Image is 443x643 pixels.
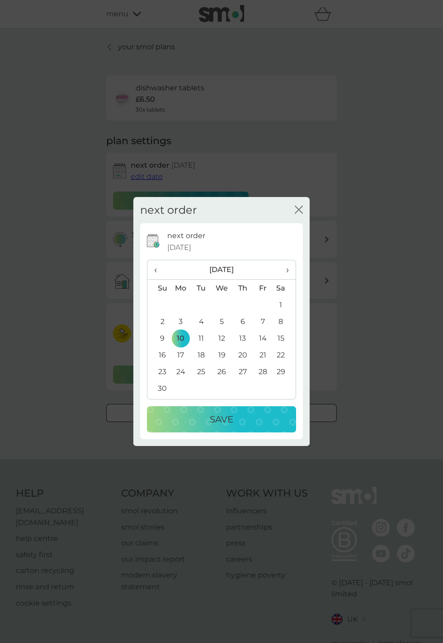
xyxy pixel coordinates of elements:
td: 11 [191,330,212,347]
td: 29 [273,363,296,380]
td: 1 [273,296,296,313]
td: 7 [253,313,273,330]
th: Tu [191,280,212,297]
td: 24 [170,363,191,380]
td: 16 [147,347,170,363]
td: 17 [170,347,191,363]
td: 22 [273,347,296,363]
td: 30 [147,380,170,397]
p: next order [167,230,205,242]
th: Fr [253,280,273,297]
button: Save [147,406,296,432]
p: Save [210,412,233,427]
td: 25 [191,363,212,380]
button: close [295,206,303,215]
td: 21 [253,347,273,363]
th: We [212,280,232,297]
td: 9 [147,330,170,347]
td: 10 [170,330,191,347]
td: 14 [253,330,273,347]
td: 15 [273,330,296,347]
td: 27 [232,363,253,380]
td: 20 [232,347,253,363]
td: 12 [212,330,232,347]
td: 3 [170,313,191,330]
td: 18 [191,347,212,363]
span: › [280,260,289,279]
th: Mo [170,280,191,297]
td: 2 [147,313,170,330]
h2: next order [140,204,197,217]
td: 4 [191,313,212,330]
td: 23 [147,363,170,380]
td: 5 [212,313,232,330]
span: [DATE] [167,242,191,253]
th: Sa [273,280,296,297]
span: ‹ [154,260,164,279]
th: Th [232,280,253,297]
td: 28 [253,363,273,380]
td: 6 [232,313,253,330]
th: [DATE] [170,260,273,280]
th: Su [147,280,170,297]
td: 26 [212,363,232,380]
td: 13 [232,330,253,347]
td: 8 [273,313,296,330]
td: 19 [212,347,232,363]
